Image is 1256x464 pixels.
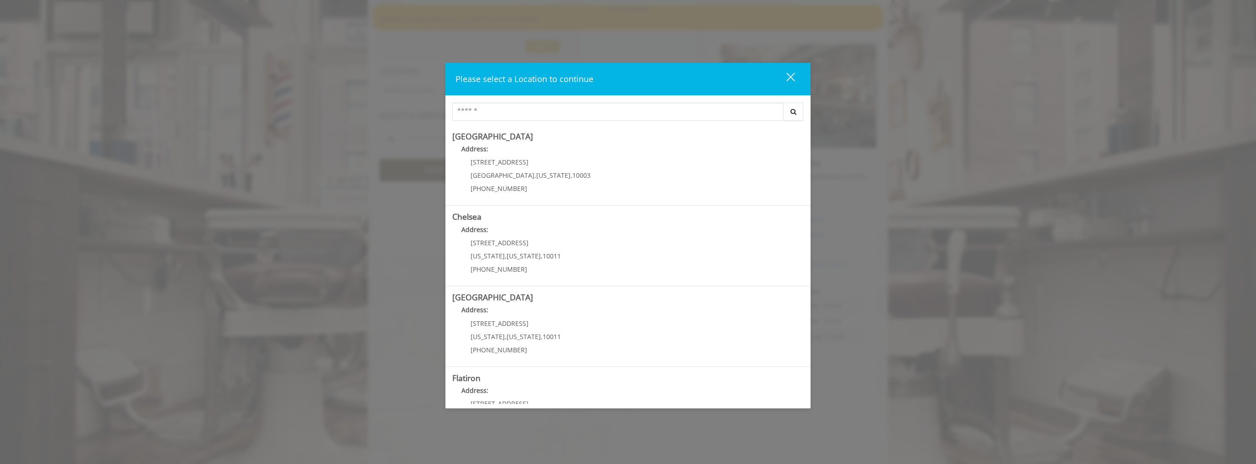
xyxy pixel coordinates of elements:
[452,103,804,125] div: Center Select
[471,332,505,341] span: [US_STATE]
[543,252,561,260] span: 10011
[769,70,801,88] button: close dialog
[452,131,533,142] b: [GEOGRAPHIC_DATA]
[471,158,529,166] span: [STREET_ADDRESS]
[505,252,507,260] span: ,
[543,332,561,341] span: 10011
[507,252,541,260] span: [US_STATE]
[461,386,488,395] b: Address:
[471,184,527,193] span: [PHONE_NUMBER]
[461,305,488,314] b: Address:
[471,319,529,328] span: [STREET_ADDRESS]
[541,332,543,341] span: ,
[536,171,570,180] span: [US_STATE]
[471,171,534,180] span: [GEOGRAPHIC_DATA]
[452,211,481,222] b: Chelsea
[534,171,536,180] span: ,
[471,252,505,260] span: [US_STATE]
[471,345,527,354] span: [PHONE_NUMBER]
[776,72,794,86] div: close dialog
[570,171,572,180] span: ,
[461,144,488,153] b: Address:
[505,332,507,341] span: ,
[452,292,533,303] b: [GEOGRAPHIC_DATA]
[788,108,799,115] i: Search button
[455,73,593,84] span: Please select a Location to continue
[452,103,784,121] input: Search Center
[452,372,481,383] b: Flatiron
[572,171,591,180] span: 10003
[461,225,488,234] b: Address:
[541,252,543,260] span: ,
[471,238,529,247] span: [STREET_ADDRESS]
[507,332,541,341] span: [US_STATE]
[471,265,527,273] span: [PHONE_NUMBER]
